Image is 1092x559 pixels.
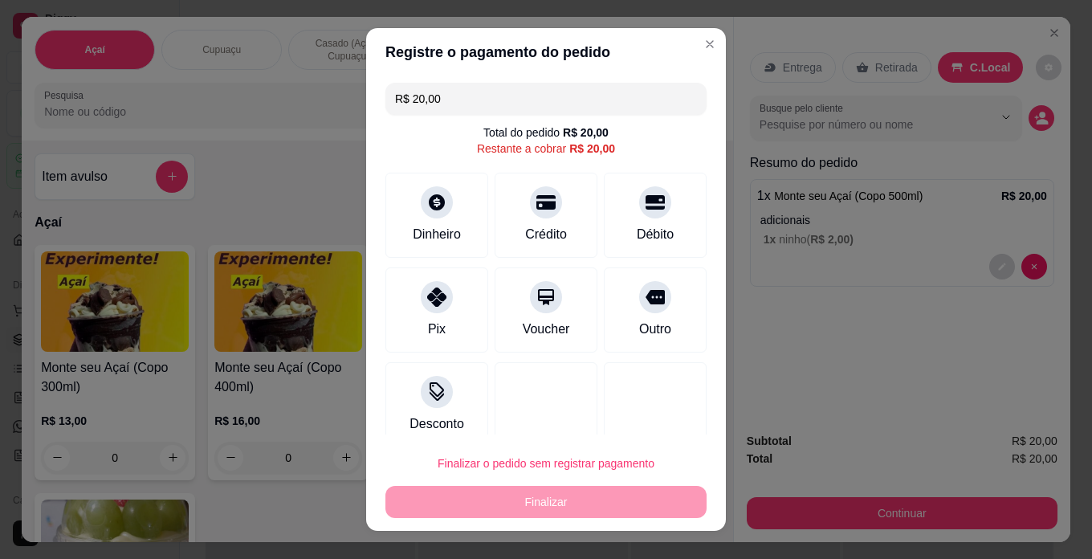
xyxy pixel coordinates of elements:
div: Débito [637,225,674,244]
input: Ex.: hambúrguer de cordeiro [395,83,697,115]
div: Total do pedido [483,124,609,141]
header: Registre o pagamento do pedido [366,28,726,76]
div: Dinheiro [413,225,461,244]
div: Outro [639,320,671,339]
div: Desconto [409,414,464,434]
div: Voucher [523,320,570,339]
button: Close [697,31,723,57]
div: Pix [428,320,446,339]
div: R$ 20,00 [563,124,609,141]
button: Finalizar o pedido sem registrar pagamento [385,447,707,479]
div: R$ 20,00 [569,141,615,157]
div: Restante a cobrar [477,141,615,157]
div: Crédito [525,225,567,244]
